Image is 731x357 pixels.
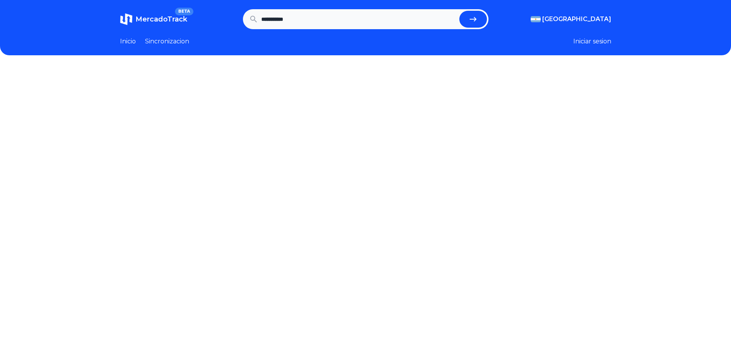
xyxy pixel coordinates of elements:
[120,13,187,25] a: MercadoTrackBETA
[120,37,136,46] a: Inicio
[120,13,132,25] img: MercadoTrack
[531,15,611,24] button: [GEOGRAPHIC_DATA]
[135,15,187,23] span: MercadoTrack
[531,16,541,22] img: Argentina
[542,15,611,24] span: [GEOGRAPHIC_DATA]
[573,37,611,46] button: Iniciar sesion
[175,8,193,15] span: BETA
[145,37,189,46] a: Sincronizacion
